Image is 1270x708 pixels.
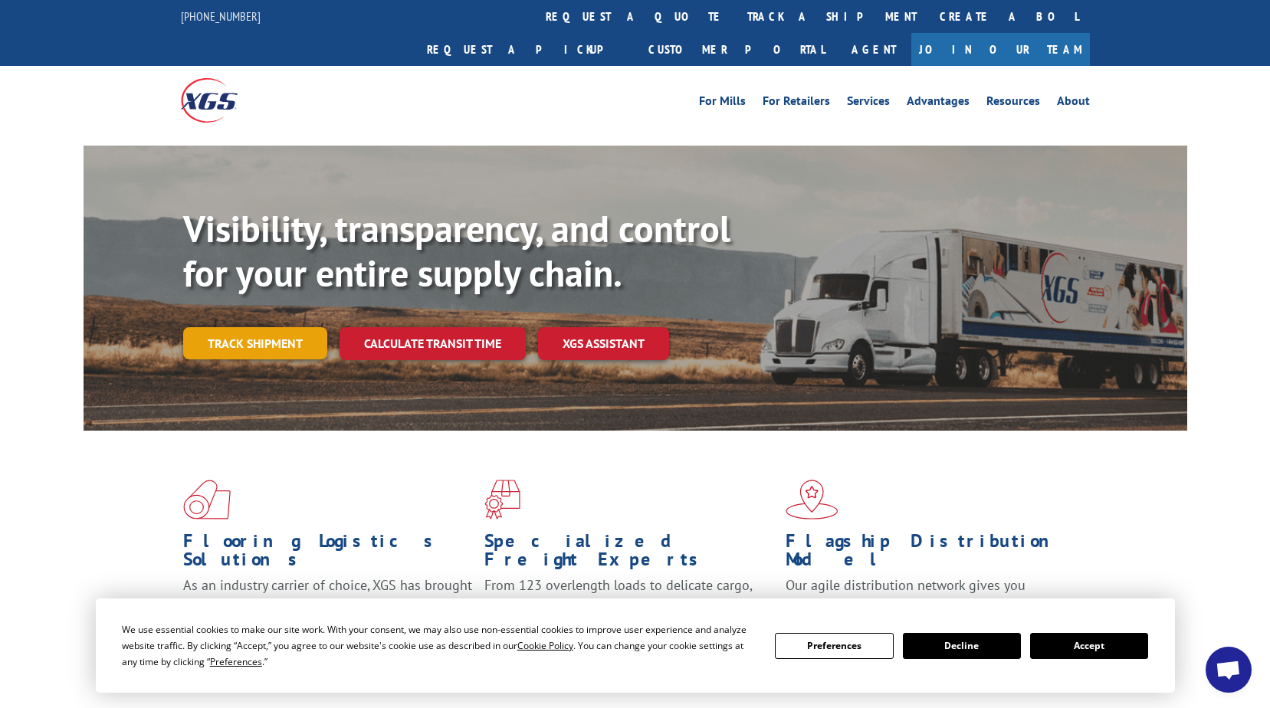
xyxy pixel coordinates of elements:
a: Calculate transit time [340,327,526,360]
a: Advantages [907,95,970,112]
span: Cookie Policy [517,639,573,652]
button: Preferences [775,633,893,659]
span: Preferences [210,655,262,668]
a: For Retailers [763,95,830,112]
a: About [1057,95,1090,112]
a: Join Our Team [911,33,1090,66]
a: Track shipment [183,327,327,359]
button: Accept [1030,633,1148,659]
p: From 123 overlength loads to delicate cargo, our experienced staff knows the best way to move you... [484,576,774,644]
b: Visibility, transparency, and control for your entire supply chain. [183,205,730,297]
a: Services [847,95,890,112]
a: Customer Portal [637,33,836,66]
img: xgs-icon-total-supply-chain-intelligence-red [183,480,231,520]
a: XGS ASSISTANT [538,327,669,360]
div: Cookie Consent Prompt [96,598,1175,693]
h1: Specialized Freight Experts [484,532,774,576]
img: xgs-icon-flagship-distribution-model-red [786,480,838,520]
button: Decline [903,633,1021,659]
div: Open chat [1206,647,1252,693]
a: Agent [836,33,911,66]
span: As an industry carrier of choice, XGS has brought innovation and dedication to flooring logistics... [183,576,472,631]
h1: Flooring Logistics Solutions [183,532,473,576]
a: [PHONE_NUMBER] [181,8,261,24]
div: We use essential cookies to make our site work. With your consent, we may also use non-essential ... [122,621,756,670]
a: Resources [986,95,1040,112]
h1: Flagship Distribution Model [786,532,1075,576]
a: For Mills [699,95,746,112]
img: xgs-icon-focused-on-flooring-red [484,480,520,520]
span: Our agile distribution network gives you nationwide inventory management on demand. [786,576,1068,612]
a: Request a pickup [415,33,637,66]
